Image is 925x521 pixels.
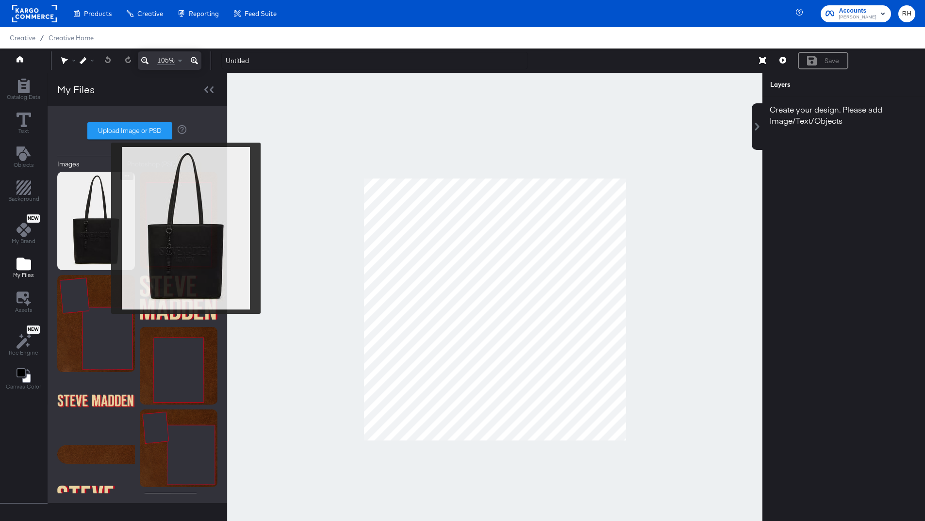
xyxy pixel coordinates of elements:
span: Creative [10,34,35,42]
button: Add Files [7,255,40,282]
div: Photoshop (PSD) [127,160,178,169]
span: [PERSON_NAME] [839,14,876,21]
span: Background [8,195,39,203]
button: Add Text [8,144,40,172]
button: NewMy Brand [6,212,41,248]
div: Layers [770,80,869,89]
span: Products [84,10,112,17]
a: Creative Home [49,34,94,42]
div: My Files [57,82,95,97]
span: Accounts [839,6,876,16]
button: Photoshop (PSD) [127,160,218,169]
span: Canvas Color [6,383,41,391]
span: Rec Engine [9,349,38,357]
button: Add Rectangle [1,76,46,104]
button: NewRec Engine [3,323,44,359]
button: Text [11,110,37,138]
span: Assets [15,306,33,314]
span: Catalog Data [7,93,40,101]
span: Objects [14,161,34,169]
span: My Files [13,271,34,279]
span: Creative [137,10,163,17]
span: 105% [157,56,175,65]
span: Reporting [189,10,219,17]
div: Images [57,160,80,169]
span: Text [18,127,29,135]
button: Accounts[PERSON_NAME] [821,5,891,22]
span: RH [902,8,911,19]
span: My Brand [12,237,35,245]
span: / [35,34,49,42]
span: New [27,326,40,333]
button: Image Options [120,172,133,180]
div: Create your design. Please add Image/Text/Objects [762,97,925,133]
span: New [27,215,40,222]
button: Add Rectangle [2,179,45,206]
button: Images [57,160,120,169]
button: RH [898,5,915,22]
span: Feed Suite [245,10,277,17]
button: Assets [9,289,38,317]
